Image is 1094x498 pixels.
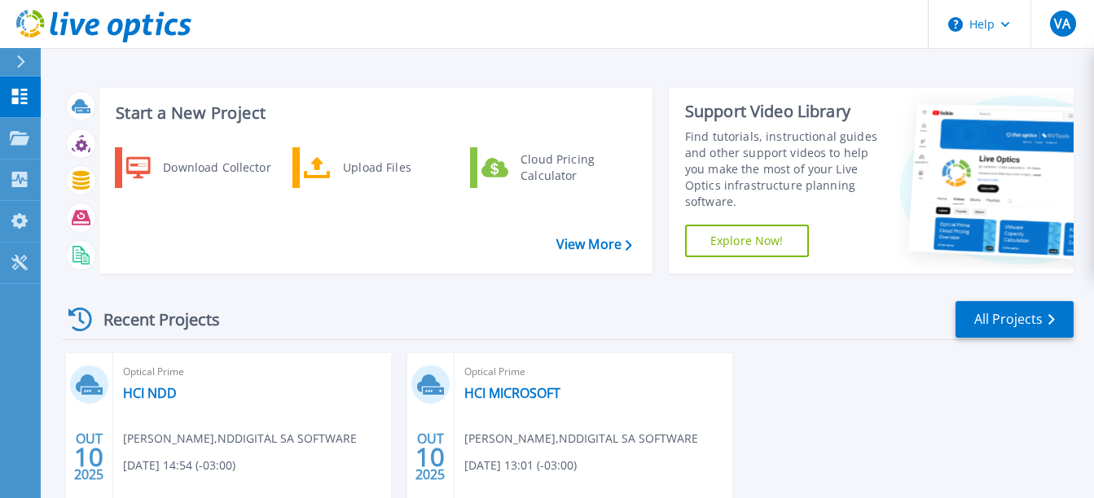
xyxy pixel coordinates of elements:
div: Support Video Library [685,101,886,122]
span: Optical Prime [464,363,723,381]
span: [PERSON_NAME] , NDDIGITAL SA SOFTWARE [123,430,357,448]
div: Cloud Pricing Calculator [512,151,633,184]
div: OUT 2025 [415,427,446,487]
a: All Projects [956,301,1074,338]
a: HCI MICROSOFT [464,385,560,401]
h3: Start a New Project [116,104,631,122]
div: Download Collector [155,151,278,184]
span: 10 [415,450,445,464]
a: Upload Files [292,147,459,188]
a: Explore Now! [685,225,809,257]
a: Download Collector [115,147,282,188]
span: [DATE] 13:01 (-03:00) [464,456,577,474]
span: 10 [74,450,103,464]
a: View More [556,237,632,252]
a: Cloud Pricing Calculator [470,147,637,188]
span: VA [1054,17,1070,30]
div: Recent Projects [63,299,242,339]
span: Optical Prime [123,363,381,381]
span: [DATE] 14:54 (-03:00) [123,456,235,474]
span: [PERSON_NAME] , NDDIGITAL SA SOFTWARE [464,430,698,448]
div: Upload Files [335,151,455,184]
div: Find tutorials, instructional guides and other support videos to help you make the most of your L... [685,129,886,210]
div: OUT 2025 [73,427,104,487]
a: HCI NDD [123,385,177,401]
